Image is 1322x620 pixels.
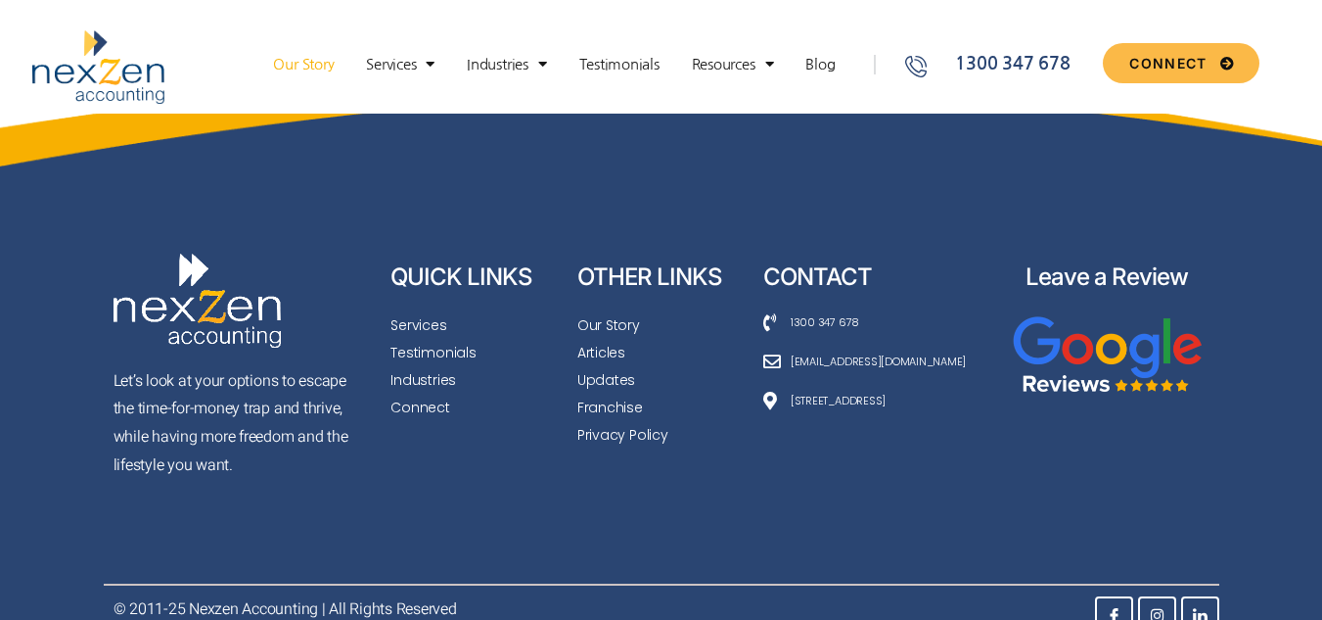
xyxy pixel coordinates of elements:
span: CONNECT [1129,57,1207,71]
a: Leave a Review [1026,262,1188,291]
a: Articles [577,339,745,366]
a: Our Story [577,311,745,339]
a: 1300 347 678 [902,51,1096,77]
a: Privacy Policy [577,421,745,449]
h2: QUICK LINKS [390,263,557,292]
span: Connect [390,394,449,421]
h2: CONTACT [763,263,985,292]
span: 1300 347 678 [786,311,859,333]
a: Industries [457,55,556,74]
p: Let’s look at your options to escape the time-for-money trap and thrive, while having more freedo... [114,367,359,480]
span: [STREET_ADDRESS] [786,390,886,411]
h2: OTHER LINKS [577,263,745,292]
a: Resources [682,55,784,74]
span: Privacy Policy [577,421,668,449]
nav: Menu [245,55,863,74]
a: Services [390,311,557,339]
a: Franchise [577,394,745,421]
span: [EMAIL_ADDRESS][DOMAIN_NAME] [786,351,966,372]
span: 1300 347 678 [950,51,1070,77]
span: Articles [577,339,625,366]
span: Testimonials [390,339,476,366]
a: [EMAIL_ADDRESS][DOMAIN_NAME] [763,351,985,372]
a: [STREET_ADDRESS] [763,390,985,411]
a: Blog [796,55,844,74]
span: Services [390,311,446,339]
span: Updates [577,366,635,394]
a: 1300 347 678 [763,311,985,333]
a: Testimonials [570,55,669,74]
a: CONNECT [1103,43,1258,83]
span: Our Story [577,311,640,339]
span: Industries [390,366,456,394]
span: Franchise [577,394,643,421]
a: Services [356,55,444,74]
a: Connect [390,394,557,421]
a: Updates [577,366,745,394]
a: Testimonials [390,339,557,366]
a: Our Story [263,55,343,74]
a: Industries [390,366,557,394]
